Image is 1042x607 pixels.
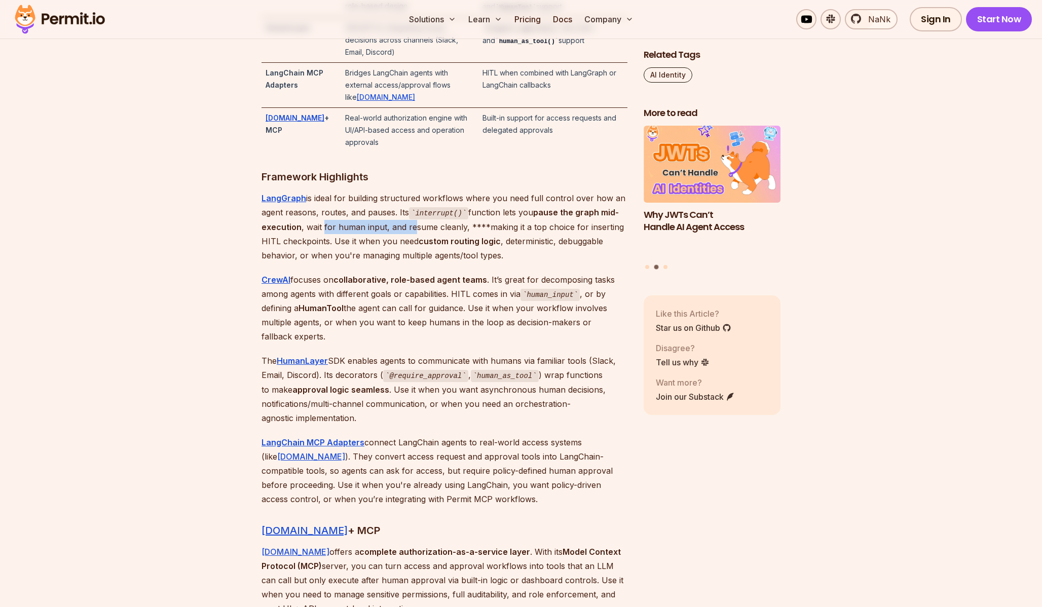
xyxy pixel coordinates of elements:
code: human_input [520,289,580,301]
a: Tell us why [656,356,710,368]
button: Go to slide 3 [663,265,667,269]
strong: HumanTool [299,303,344,313]
td: HITL when combined with LangGraph or LangChain callbacks [478,63,627,108]
h3: + MCP [262,522,627,539]
img: Permit logo [10,2,109,36]
code: @require_approval [383,370,468,382]
a: Start Now [966,7,1032,31]
a: CrewAI [262,275,290,285]
a: Why JWTs Can’t Handle AI Agent AccessWhy JWTs Can’t Handle AI Agent Access [644,126,780,259]
h2: More to read [644,107,780,120]
a: Join our Substack [656,390,735,402]
a: [DOMAIN_NAME] [277,451,345,462]
p: Disagree? [656,342,710,354]
p: focuses on . It’s great for decomposing tasks among agents with different goals or capabilities. ... [262,273,627,344]
a: [DOMAIN_NAME] [262,547,329,557]
strong: approval logic seamless [292,385,389,395]
code: human_as_tool [471,370,539,382]
td: decorator and support [478,18,627,63]
td: Built-in support for access requests and delegated approvals [478,108,627,153]
strong: complete authorization-as-a-service layer [359,547,530,557]
td: Bridges LangChain agents with external access/approval flows like [341,63,478,108]
td: Real-world authorization engine with UI/API-based access and operation approvals [341,108,478,153]
a: NaNk [845,9,898,29]
strong: LangChain MCP Adapters [266,68,323,89]
p: The SDK enables agents to communicate with humans via familiar tools (Slack, Email, Discord). Its... [262,354,627,425]
a: LangChain MCP Adapters [262,437,364,447]
a: [DOMAIN_NAME] [262,524,348,537]
span: NaNk [862,13,890,25]
strong: pause the graph mid-execution [262,207,619,232]
a: HumanLayer [277,356,328,366]
code: human_as_tool() [495,38,559,45]
p: connect LangChain agents to real-world access systems (like ). They convert access request and ap... [262,435,627,506]
p: Want more? [656,376,735,388]
a: Docs [549,9,576,29]
img: Why JWTs Can’t Handle AI Agent Access [644,126,780,203]
button: Go to slide 1 [645,265,649,269]
h2: Related Tags [644,49,780,61]
strong: custom routing logic [419,236,501,246]
td: SDK/API for integrating human decisions across channels (Slack, Email, Discord) [341,18,478,63]
p: is ideal for building structured workflows where you need full control over how an agent reasons,... [262,191,627,262]
button: Solutions [405,9,460,29]
a: AI Identity [644,67,692,83]
button: Learn [464,9,506,29]
a: Sign In [910,7,962,31]
p: Like this Article? [656,307,731,319]
button: Go to slide 2 [654,265,659,270]
button: Company [580,9,638,29]
a: Star us on Github [656,321,731,333]
a: [DOMAIN_NAME] [357,93,415,101]
a: LangGraph [262,193,306,203]
a: Pricing [510,9,545,29]
a: [DOMAIN_NAME] [266,113,324,122]
div: Posts [644,126,780,271]
h3: Framework Highlights [262,169,627,185]
strong: collaborative, role-based agent teams [333,275,487,285]
code: interrupt() [409,207,468,219]
li: 2 of 3 [644,126,780,259]
h3: Why JWTs Can’t Handle AI Agent Access [644,208,780,234]
strong: Model Context Protocol (MCP) [262,547,621,571]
